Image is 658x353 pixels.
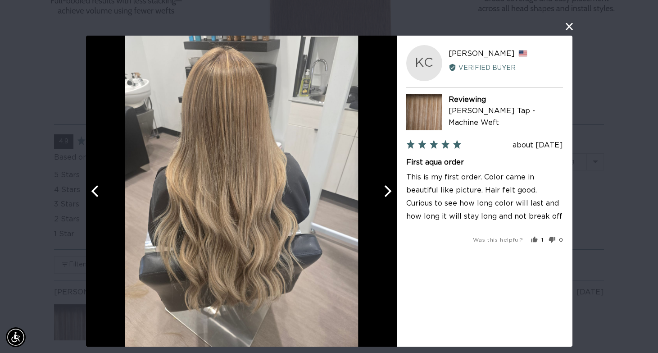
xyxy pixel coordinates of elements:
[377,181,397,201] button: Next
[448,108,535,127] a: [PERSON_NAME] Tap - Machine Weft
[406,94,442,130] img: Victoria Root Tap - Machine Weft
[518,50,527,57] span: United States
[448,94,563,106] div: Reviewing
[448,50,514,57] span: [PERSON_NAME]
[564,21,575,32] button: close this modal window
[86,181,106,201] button: Previous
[125,36,358,347] img: Customer image
[472,237,523,243] span: Was this helpful?
[545,237,563,243] button: No
[406,171,563,223] p: This is my first order. Color came in beautiful like picture. Hair felt good. Curious to see how ...
[531,237,543,243] button: Yes
[406,45,442,81] div: KC
[448,63,563,73] div: Verified Buyer
[513,142,563,149] span: about [DATE]
[406,157,563,167] h2: First aqua order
